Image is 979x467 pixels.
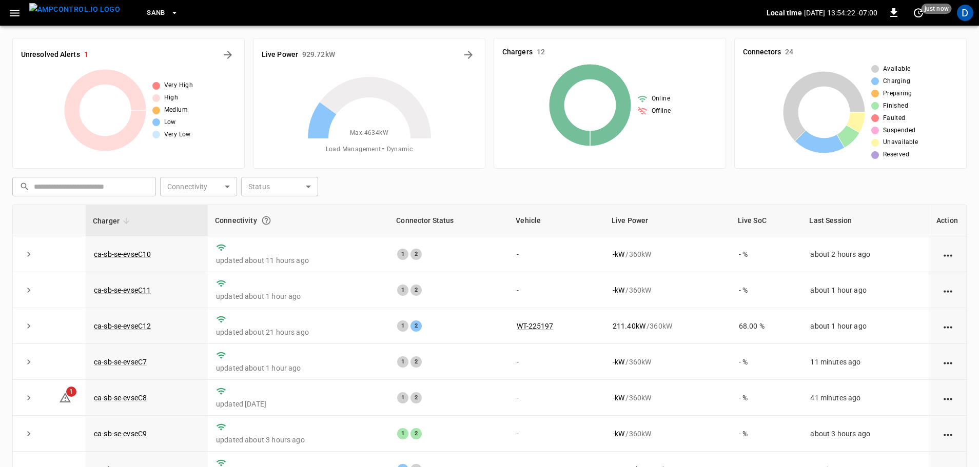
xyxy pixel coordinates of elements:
p: updated about 11 hours ago [216,255,381,266]
span: Unavailable [883,137,918,148]
p: 211.40 kW [613,321,645,331]
td: - % [731,380,802,416]
button: expand row [21,318,36,334]
h6: Live Power [262,49,298,60]
p: - kW [613,393,624,403]
div: / 360 kW [613,357,722,367]
h6: Connectors [743,47,781,58]
a: 1 [59,393,71,401]
span: SanB [147,7,165,19]
img: ampcontrol.io logo [29,3,120,16]
span: High [164,93,179,103]
p: - kW [613,429,624,439]
span: Very Low [164,130,191,140]
span: Suspended [883,126,916,136]
div: 2 [410,428,422,439]
button: Energy Overview [460,47,477,63]
td: about 1 hour ago [802,272,929,308]
td: - % [731,344,802,380]
th: Connector Status [389,205,508,236]
a: ca-sb-se-evseC9 [94,430,147,438]
th: Live Power [604,205,731,236]
td: 68.00 % [731,308,802,344]
span: Charging [883,76,910,87]
div: 1 [397,356,408,368]
span: Medium [164,105,188,115]
button: expand row [21,247,36,262]
p: - kW [613,285,624,295]
p: [DATE] 13:54:22 -07:00 [804,8,877,18]
td: - % [731,272,802,308]
th: Vehicle [508,205,604,236]
a: ca-sb-se-evseC11 [94,286,151,294]
td: about 1 hour ago [802,308,929,344]
p: updated about 21 hours ago [216,327,381,337]
button: expand row [21,354,36,370]
p: - kW [613,249,624,259]
a: ca-sb-se-evseC7 [94,358,147,366]
td: about 2 hours ago [802,236,929,272]
div: 2 [410,356,422,368]
td: - [508,344,604,380]
th: Last Session [802,205,929,236]
th: Live SoC [731,205,802,236]
div: 2 [410,249,422,260]
div: / 360 kW [613,429,722,439]
div: action cell options [942,357,954,367]
button: set refresh interval [910,5,927,21]
span: just now [922,4,952,14]
h6: 24 [785,47,793,58]
div: action cell options [942,321,954,331]
td: - [508,272,604,308]
span: 1 [66,387,76,397]
span: Load Management = Dynamic [326,145,413,155]
p: updated about 3 hours ago [216,435,381,445]
div: action cell options [942,393,954,403]
div: action cell options [942,249,954,259]
button: Connection between the charger and our software. [257,211,276,230]
div: action cell options [942,285,954,295]
div: 1 [397,428,408,439]
div: 1 [397,249,408,260]
h6: 12 [537,47,545,58]
span: Available [883,64,911,74]
div: 1 [397,392,408,403]
p: Local time [767,8,802,18]
div: / 360 kW [613,393,722,403]
span: Max. 4634 kW [350,128,388,138]
span: Finished [883,101,908,111]
p: - kW [613,357,624,367]
p: updated about 1 hour ago [216,291,381,301]
div: 2 [410,285,422,296]
h6: 1 [84,49,88,60]
button: All Alerts [220,47,236,63]
h6: Chargers [502,47,533,58]
span: Faulted [883,113,906,124]
td: - % [731,236,802,272]
span: Offline [652,106,671,116]
span: Reserved [883,150,909,160]
button: expand row [21,426,36,441]
p: updated about 1 hour ago [216,363,381,373]
span: Online [652,94,670,104]
div: 2 [410,392,422,403]
h6: 929.72 kW [302,49,335,60]
th: Action [929,205,966,236]
td: about 3 hours ago [802,416,929,452]
td: - [508,380,604,416]
span: Very High [164,80,193,91]
div: 2 [410,320,422,332]
td: - % [731,416,802,452]
div: 1 [397,320,408,332]
td: 41 minutes ago [802,380,929,416]
div: / 360 kW [613,321,722,331]
div: profile-icon [957,5,973,21]
a: ca-sb-se-evseC8 [94,394,147,402]
td: 11 minutes ago [802,344,929,380]
span: Preparing [883,89,912,99]
button: SanB [143,3,183,23]
span: Charger [93,215,133,227]
a: ca-sb-se-evseC12 [94,322,151,330]
div: Connectivity [215,211,382,230]
button: expand row [21,390,36,405]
